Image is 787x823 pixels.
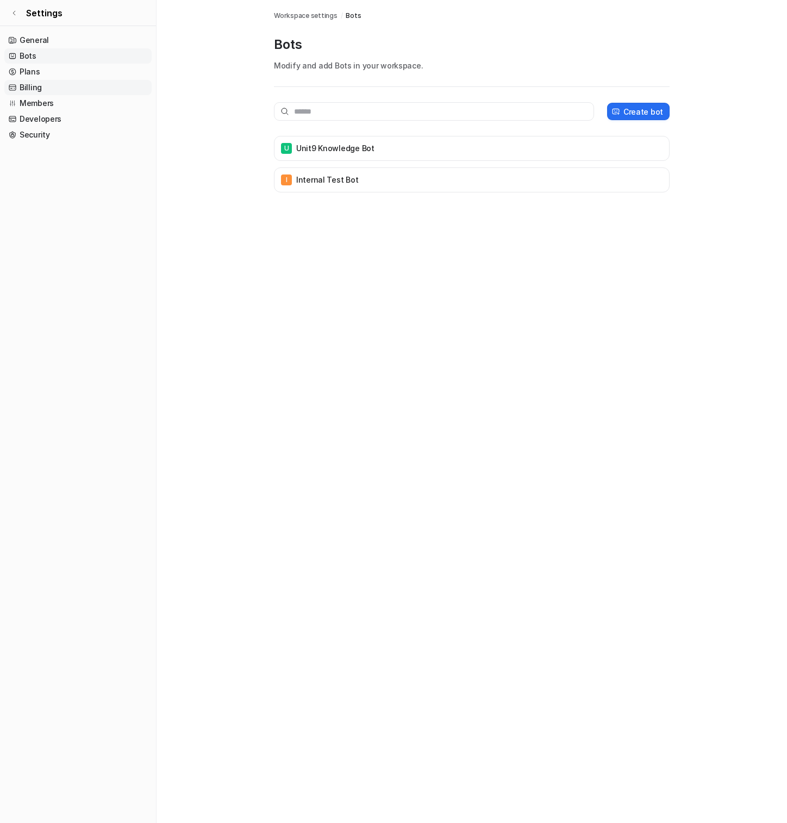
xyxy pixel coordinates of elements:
a: Developers [4,111,152,127]
p: Unit9 Knowledge bot [296,143,374,154]
p: Modify and add Bots in your workspace. [274,60,670,71]
a: Members [4,96,152,111]
a: Plans [4,64,152,79]
a: Workspace settings [274,11,338,21]
a: Bots [4,48,152,64]
span: U [281,143,292,154]
span: / [341,11,343,21]
span: I [281,174,292,185]
img: create [611,108,620,116]
p: Create bot [623,106,663,117]
a: Bots [346,11,361,21]
p: Bots [274,36,670,53]
button: Create bot [607,103,670,120]
span: Settings [26,7,63,20]
a: Billing [4,80,152,95]
a: General [4,33,152,48]
p: Internal test bot [296,174,358,185]
a: Security [4,127,152,142]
